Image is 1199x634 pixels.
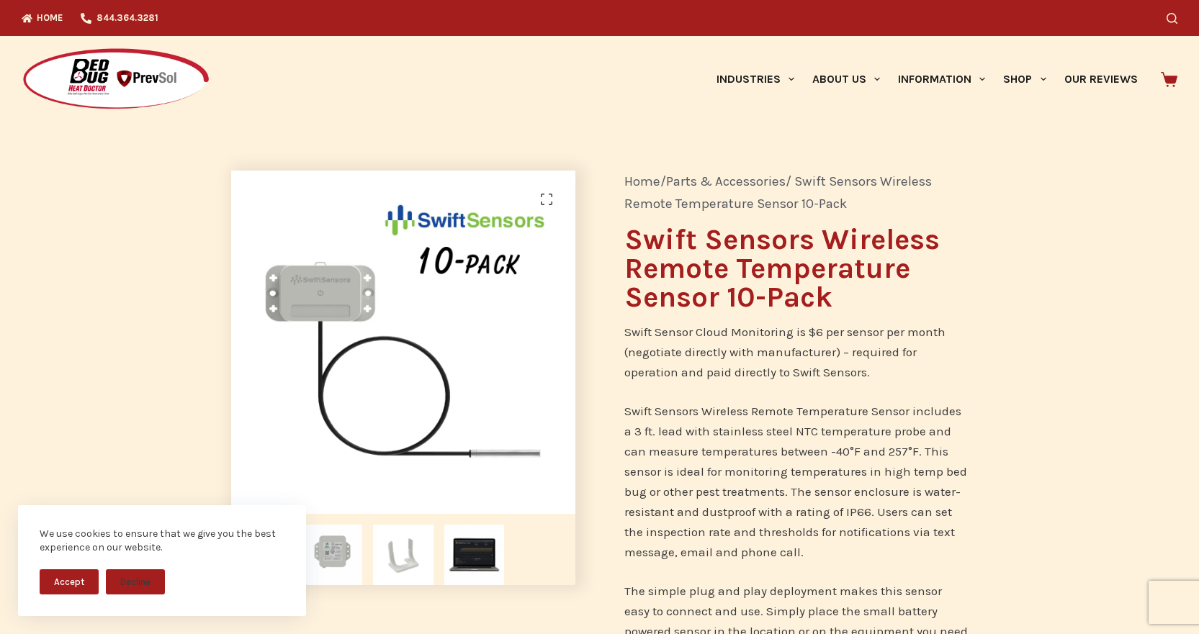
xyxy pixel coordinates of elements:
[803,36,889,122] a: About Us
[106,569,165,594] button: Decline
[575,171,918,514] img: Swift Sensors gateway
[624,401,968,562] p: Swift Sensors Wireless Remote Temperature Sensor includes a 3 ft. lead with stainless steel NTC t...
[624,322,968,382] p: Swift Sensor Cloud Monitoring is $6 per sensor per month (negotiate directly with manufacturer) –...
[40,527,284,555] div: We use cookies to ensure that we give you the best experience on our website.
[624,173,660,189] a: Home
[532,185,561,214] a: View full-screen image gallery
[444,525,504,584] img: Swift Sensors online portal
[994,36,1055,122] a: Shop
[624,225,968,312] h1: Swift Sensors Wireless Remote Temperature Sensor 10-Pack
[1055,36,1146,122] a: Our Reviews
[22,47,210,112] img: Prevsol/Bed Bug Heat Doctor
[707,36,1146,122] nav: Primary
[40,569,99,594] button: Accept
[1167,13,1177,24] button: Search
[666,173,786,189] a: Parts & Accessories
[575,334,918,348] a: Swift Sensors gateway
[624,171,968,215] nav: Breadcrumb
[12,6,55,49] button: Open LiveChat chat widget
[707,36,803,122] a: Industries
[302,525,362,584] img: Swift Sensors gateway
[889,36,994,122] a: Information
[373,525,433,584] img: Swift Sensors stand for the gateway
